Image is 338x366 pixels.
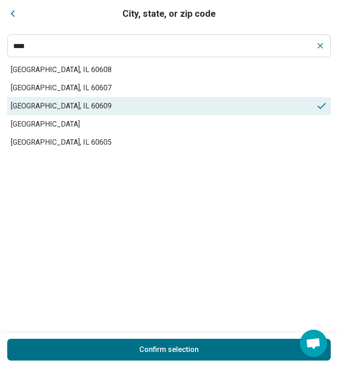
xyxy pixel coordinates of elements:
span: [GEOGRAPHIC_DATA], IL 60609 [11,101,316,112]
span: [GEOGRAPHIC_DATA], IL 60607 [11,83,316,93]
button: Confirm selection [7,339,331,361]
span: [GEOGRAPHIC_DATA], IL 60608 [11,64,316,75]
span: [GEOGRAPHIC_DATA], IL 60605 [11,137,316,148]
button: Close [7,7,18,20]
button: Clear [310,36,330,56]
h3: City, state, or zip code [25,7,313,20]
span: [GEOGRAPHIC_DATA] [11,119,316,130]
